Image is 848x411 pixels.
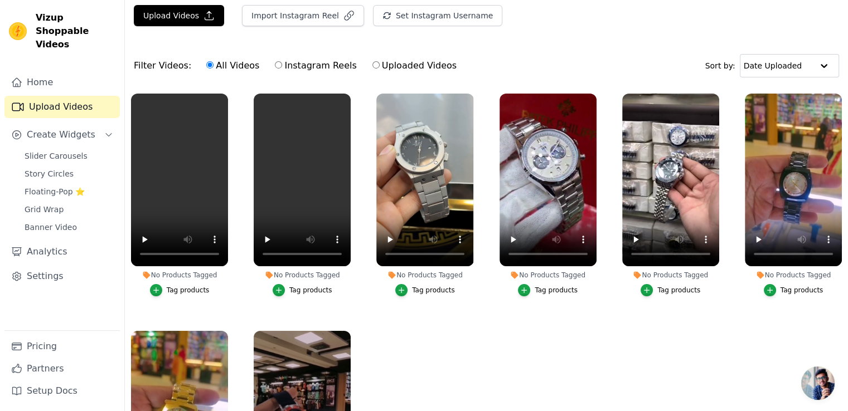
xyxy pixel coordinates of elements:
[254,271,351,280] div: No Products Tagged
[4,265,120,287] a: Settings
[372,58,457,73] label: Uploaded Videos
[4,358,120,380] a: Partners
[25,222,77,233] span: Banner Video
[273,284,332,296] button: Tag products
[274,58,357,73] label: Instagram Reels
[150,284,210,296] button: Tag products
[134,53,463,79] div: Filter Videos:
[657,286,700,295] div: Tag products
[25,204,64,215] span: Grid Wrap
[781,286,823,295] div: Tag products
[167,286,210,295] div: Tag products
[18,184,120,199] a: Floating-Pop ⭐
[18,166,120,182] a: Story Circles
[764,284,823,296] button: Tag products
[36,11,115,51] span: Vizup Shoppable Videos
[18,219,120,235] a: Banner Video
[4,335,120,358] a: Pricing
[25,168,74,179] span: Story Circles
[9,22,27,40] img: Vizup
[395,284,455,296] button: Tag products
[535,286,578,295] div: Tag products
[206,58,260,73] label: All Videos
[4,71,120,94] a: Home
[18,148,120,164] a: Slider Carousels
[4,380,120,402] a: Setup Docs
[412,286,455,295] div: Tag products
[373,5,502,26] button: Set Instagram Username
[206,61,214,68] input: All Videos
[18,202,120,217] a: Grid Wrap
[641,284,700,296] button: Tag products
[518,284,578,296] button: Tag products
[131,271,228,280] div: No Products Tagged
[4,124,120,146] button: Create Widgets
[275,61,282,68] input: Instagram Reels
[27,128,95,141] span: Create Widgets
[25,186,85,197] span: Floating-Pop ⭐
[801,366,835,400] a: Open chat
[745,271,842,280] div: No Products Tagged
[4,241,120,263] a: Analytics
[289,286,332,295] div: Tag products
[705,54,840,77] div: Sort by:
[500,271,597,280] div: No Products Tagged
[622,271,719,280] div: No Products Tagged
[242,5,364,26] button: Import Instagram Reel
[372,61,380,68] input: Uploaded Videos
[134,5,224,26] button: Upload Videos
[4,96,120,118] a: Upload Videos
[376,271,473,280] div: No Products Tagged
[25,150,88,162] span: Slider Carousels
